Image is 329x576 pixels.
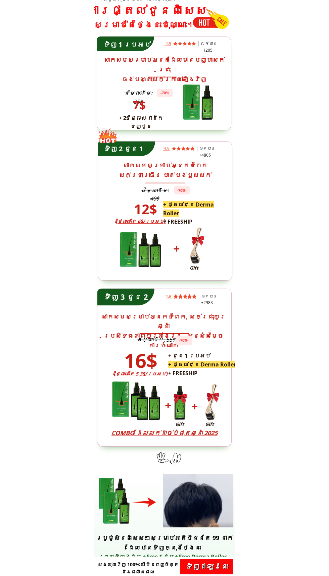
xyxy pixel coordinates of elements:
h3: Gift [185,264,203,272]
h3: -70% [174,187,189,193]
span: + ផ្តល់ជូន Derma Roller [168,361,236,368]
h3: + [170,239,183,257]
h3: 7$ [129,96,150,114]
span: COMBO ដែលលក់ដាច់បំផុតឆ្នាំ 2025 [111,429,218,437]
h3: ទិញ 3 ជូន 2 [104,291,162,303]
h3: លក់បាន +2983 [201,293,229,306]
span: + ផ្តល់ជូន Derma Roller [163,201,214,217]
h3: សម្រាប់តែថ្ងៃនេះប៉ុណ្ណោះ។ [94,19,195,31]
h3: សាកសមសម្រាប់អ្នកដែលមានបញ្ហាសក់ជ្រុះ ចង់បណ្តុះសក់ក្រាស់ឡើងវិញ [100,55,228,84]
h3: សាកសមសម្រាប់អ្នកទំពែក, សក់ជ្រុះយូរឆ្នាំ ប្រសិទ្ធភាពយូរអង្វែង - សន្សំសម្ចៃការចំណាយ [100,312,227,350]
h3: -70% [157,90,172,96]
h3: + FREESHIP [163,200,225,226]
p: ទិញ​ឥឡូវនេះ [180,559,233,574]
h3: + [161,396,175,414]
h3: ការផ្តល់ជូនពិសេស [75,2,220,19]
h3: + 2$ ថ្លៃ​សេវា​ដឹកជញ្ជូន [113,114,169,131]
h3: លក់បាន +1205 [201,40,229,53]
h3: 16$ [112,345,170,376]
h3: + ជូន 1 ប្រអប់ + FREESHIP [168,352,236,378]
h3: តម្លៃ​ដើម: 40$ [136,186,174,203]
h3: 4.9 [165,40,179,47]
span: សងលុយវិញ 100% បើមិនពេញចិត្តនឹងផលិតផល [98,561,179,575]
h3: Gift [171,420,189,428]
h3: 4.9 [166,293,180,299]
h3: ប្រូម៉ូសិនពិសេសៗសម្រាប់អតិថិជនតែ 99 នាក់ ដែលបានទិញក្នុងថ្ងៃនេះ [96,533,233,553]
h3: (ថ្លៃនៅតែ 6$/ប្រអប់) [110,218,172,225]
h3: ទិញ 2 ជូន 1 [104,143,157,154]
h3: + [188,397,201,415]
h3: 12$ [133,198,158,220]
h3: ទិញ 1 ប្រអប់ [103,39,164,50]
h3: -70% [175,337,192,343]
h3: (ថ្លៃនៅតែ 5.3$/ប្រអប់) [110,370,172,378]
h3: តម្លៃ​ដើម: 55$ [135,336,177,344]
h3: សាកសមសម្រាប់អ្នកទំពែក សក់ជ្រុះច្រើន បាត់បង់ឫសសក់ [102,161,228,180]
h3: តម្លៃដើម: 25$ [119,89,157,106]
h3: លក់បាន +4805 [199,145,227,158]
h3: 4.9 [164,145,178,152]
h3: Gift [200,420,218,428]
